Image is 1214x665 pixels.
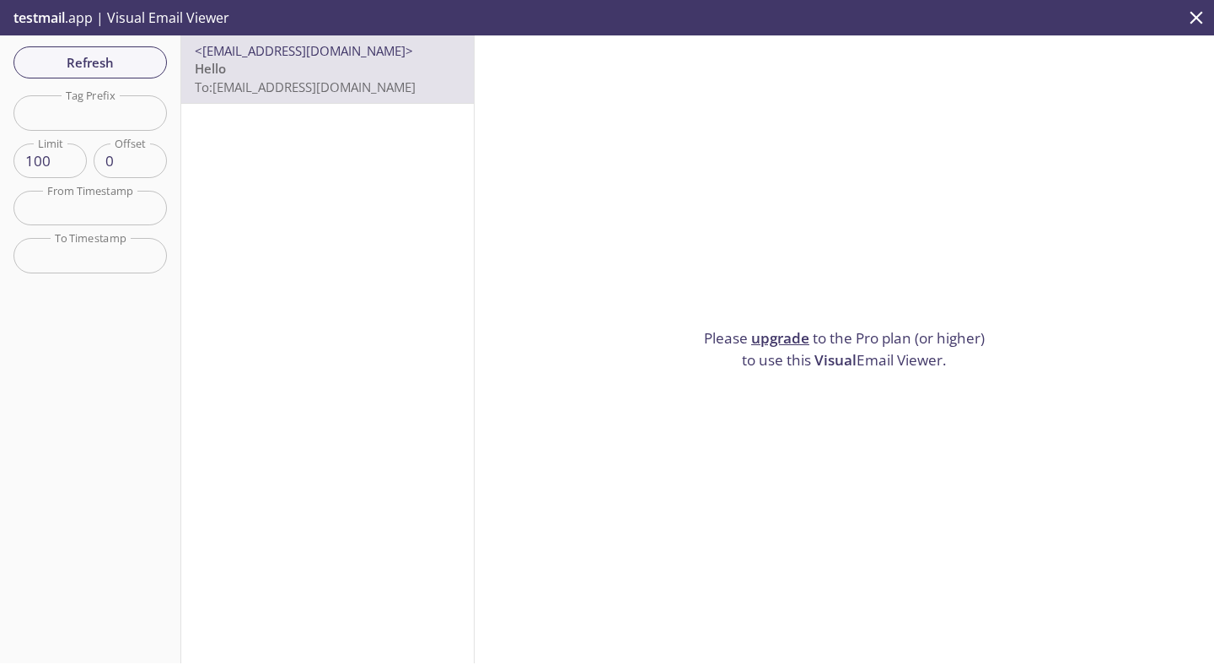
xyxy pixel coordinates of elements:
[195,78,416,95] span: To: [EMAIL_ADDRESS][DOMAIN_NAME]
[195,60,226,77] span: Hello
[181,35,474,103] div: <[EMAIL_ADDRESS][DOMAIN_NAME]>HelloTo:[EMAIL_ADDRESS][DOMAIN_NAME]
[27,51,153,73] span: Refresh
[13,46,167,78] button: Refresh
[181,35,474,104] nav: emails
[13,8,65,27] span: testmail
[814,350,857,370] span: Visual
[195,42,413,59] span: <[EMAIL_ADDRESS][DOMAIN_NAME]>
[751,328,809,348] a: upgrade
[697,327,992,370] p: Please to the Pro plan (or higher) to use this Email Viewer.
